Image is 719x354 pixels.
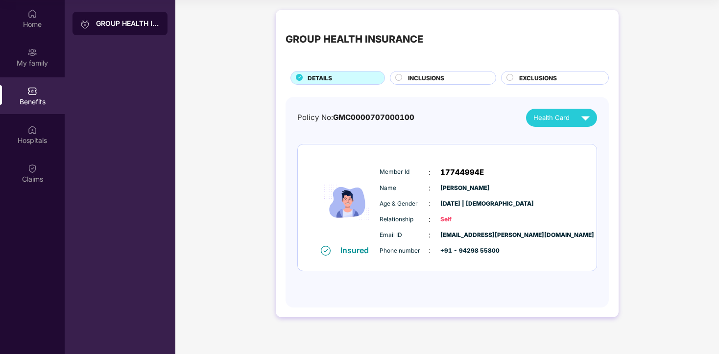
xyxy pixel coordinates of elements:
[440,166,484,178] span: 17744994E
[429,245,431,256] span: :
[429,214,431,225] span: :
[429,167,431,178] span: :
[380,167,429,177] span: Member Id
[321,246,331,256] img: svg+xml;base64,PHN2ZyB4bWxucz0iaHR0cDovL3d3dy53My5vcmcvMjAwMC9zdmciIHdpZHRoPSIxNiIgaGVpZ2h0PSIxNi...
[440,246,489,256] span: +91 - 94298 55800
[380,184,429,193] span: Name
[27,9,37,19] img: svg+xml;base64,PHN2ZyBpZD0iSG9tZSIgeG1sbnM9Imh0dHA6Ly93d3cudzMub3JnLzIwMDAvc3ZnIiB3aWR0aD0iMjAiIG...
[519,73,557,83] span: EXCLUSIONS
[440,199,489,209] span: [DATE] | [DEMOGRAPHIC_DATA]
[286,31,423,47] div: GROUP HEALTH INSURANCE
[27,164,37,173] img: svg+xml;base64,PHN2ZyBpZD0iQ2xhaW0iIHhtbG5zPSJodHRwOi8vd3d3LnczLm9yZy8yMDAwL3N2ZyIgd2lkdGg9IjIwIi...
[380,246,429,256] span: Phone number
[96,19,160,28] div: GROUP HEALTH INSURANCE
[408,73,444,83] span: INCLUSIONS
[380,231,429,240] span: Email ID
[440,231,489,240] span: [EMAIL_ADDRESS][PERSON_NAME][DOMAIN_NAME]
[440,215,489,224] span: Self
[440,184,489,193] span: [PERSON_NAME]
[80,19,90,29] img: svg+xml;base64,PHN2ZyB3aWR0aD0iMjAiIGhlaWdodD0iMjAiIHZpZXdCb3g9IjAgMCAyMCAyMCIgZmlsbD0ibm9uZSIgeG...
[308,73,332,83] span: DETAILS
[429,198,431,209] span: :
[27,86,37,96] img: svg+xml;base64,PHN2ZyBpZD0iQmVuZWZpdHMiIHhtbG5zPSJodHRwOi8vd3d3LnczLm9yZy8yMDAwL3N2ZyIgd2lkdGg9Ij...
[380,215,429,224] span: Relationship
[533,113,570,123] span: Health Card
[340,245,375,255] div: Insured
[429,230,431,240] span: :
[297,112,414,123] div: Policy No:
[318,160,377,245] img: icon
[577,109,594,126] img: svg+xml;base64,PHN2ZyB4bWxucz0iaHR0cDovL3d3dy53My5vcmcvMjAwMC9zdmciIHZpZXdCb3g9IjAgMCAyNCAyNCIgd2...
[380,199,429,209] span: Age & Gender
[526,109,597,127] button: Health Card
[27,125,37,135] img: svg+xml;base64,PHN2ZyBpZD0iSG9zcGl0YWxzIiB4bWxucz0iaHR0cDovL3d3dy53My5vcmcvMjAwMC9zdmciIHdpZHRoPS...
[27,47,37,57] img: svg+xml;base64,PHN2ZyB3aWR0aD0iMjAiIGhlaWdodD0iMjAiIHZpZXdCb3g9IjAgMCAyMCAyMCIgZmlsbD0ibm9uZSIgeG...
[333,113,414,122] span: GMC0000707000100
[429,183,431,193] span: :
